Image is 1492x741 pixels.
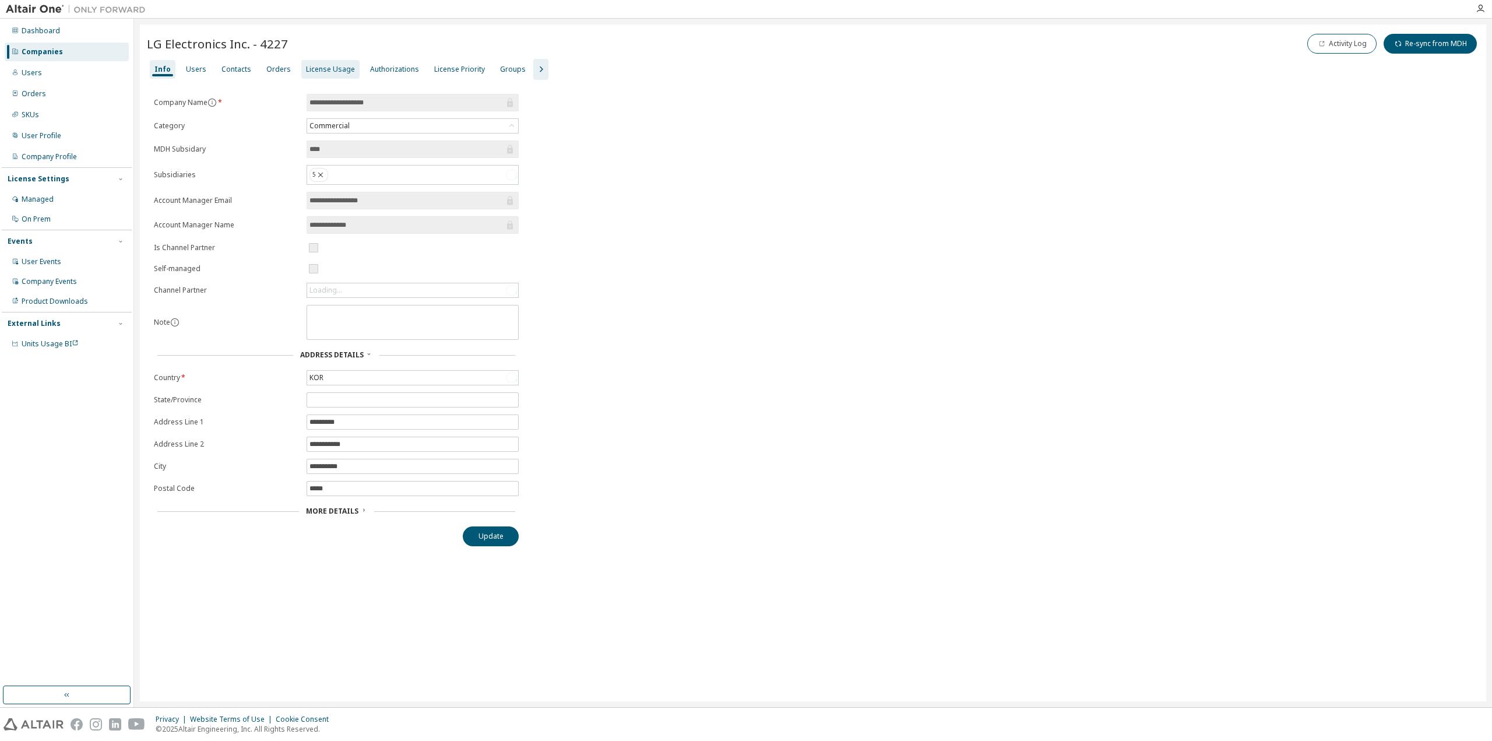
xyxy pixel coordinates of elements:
[276,715,336,724] div: Cookie Consent
[22,215,51,224] div: On Prem
[154,196,300,205] label: Account Manager Email
[22,89,46,99] div: Orders
[309,286,342,295] div: Loading...
[154,98,300,107] label: Company Name
[154,417,300,427] label: Address Line 1
[8,319,61,328] div: External Links
[221,65,251,74] div: Contacts
[308,120,351,132] div: Commercial
[22,277,77,286] div: Company Events
[156,715,190,724] div: Privacy
[1384,34,1477,54] button: Re-sync from MDH
[266,65,291,74] div: Orders
[90,718,102,731] img: instagram.svg
[154,395,300,405] label: State/Province
[154,373,300,382] label: Country
[22,131,61,141] div: User Profile
[22,297,88,306] div: Product Downloads
[370,65,419,74] div: Authorizations
[156,724,336,734] p: © 2025 Altair Engineering, Inc. All Rights Reserved.
[109,718,121,731] img: linkedin.svg
[306,506,358,516] span: More Details
[154,264,300,273] label: Self-managed
[147,36,288,52] span: LG Electronics Inc. - 4227
[8,237,33,246] div: Events
[128,718,145,731] img: youtube.svg
[170,318,180,327] button: information
[307,371,518,385] div: KOR
[434,65,485,74] div: License Priority
[300,350,364,360] span: Address Details
[22,26,60,36] div: Dashboard
[154,484,300,493] label: Postal Code
[71,718,83,731] img: facebook.svg
[306,65,355,74] div: License Usage
[500,65,526,74] div: Groups
[463,526,519,546] button: Update
[22,257,61,266] div: User Events
[22,152,77,161] div: Company Profile
[6,3,152,15] img: Altair One
[22,339,79,349] span: Units Usage BI
[154,317,170,327] label: Note
[186,65,206,74] div: Users
[154,145,300,154] label: MDH Subsidary
[307,166,518,184] div: 5
[154,243,300,252] label: Is Channel Partner
[154,170,300,180] label: Subsidiaries
[307,283,518,297] div: Loading...
[1307,34,1377,54] button: Activity Log
[22,47,63,57] div: Companies
[154,65,171,74] div: Info
[154,121,300,131] label: Category
[22,195,54,204] div: Managed
[154,286,300,295] label: Channel Partner
[154,462,300,471] label: City
[8,174,69,184] div: License Settings
[207,98,217,107] button: information
[307,119,518,133] div: Commercial
[3,718,64,731] img: altair_logo.svg
[154,220,300,230] label: Account Manager Name
[22,110,39,120] div: SKUs
[190,715,276,724] div: Website Terms of Use
[308,371,325,384] div: KOR
[154,440,300,449] label: Address Line 2
[309,168,328,182] div: 5
[22,68,42,78] div: Users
